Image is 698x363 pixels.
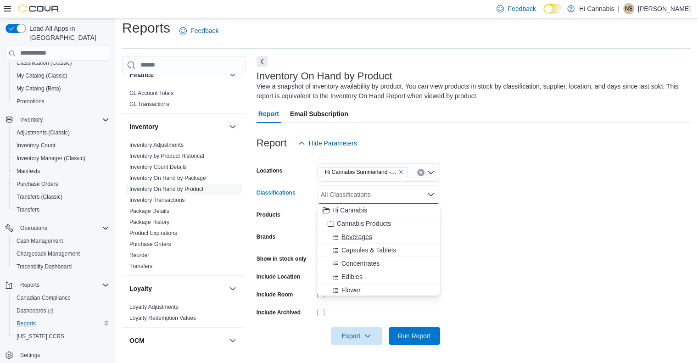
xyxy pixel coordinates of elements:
[20,281,39,289] span: Reports
[9,139,113,152] button: Inventory Count
[17,333,64,340] span: [US_STATE] CCRS
[13,153,89,164] a: Inventory Manager (Classic)
[317,270,440,284] button: Edibles
[9,247,113,260] button: Chargeback Management
[13,261,75,272] a: Traceabilty Dashboard
[341,232,372,241] span: Beverages
[257,82,686,101] div: View a snapshot of inventory availability by product. You can view products in stock by classific...
[543,4,563,14] input: Dark Mode
[9,330,113,343] button: [US_STATE] CCRS
[17,223,109,234] span: Operations
[129,284,152,293] h3: Loyalty
[129,240,171,248] span: Purchase Orders
[129,219,169,225] a: Package History
[257,167,283,174] label: Locations
[321,167,408,177] span: Hi Cannabis Summerland -- 450277
[13,127,109,138] span: Adjustments (Classic)
[129,241,171,247] a: Purchase Orders
[17,320,36,327] span: Reports
[129,101,169,108] span: GL Transactions
[129,336,225,345] button: OCM
[398,169,404,175] button: Remove Hi Cannabis Summerland -- 450277 from selection in this group
[17,307,53,314] span: Dashboards
[2,348,113,362] button: Settings
[17,114,46,125] button: Inventory
[9,190,113,203] button: Transfers (Classic)
[9,152,113,165] button: Inventory Manager (Classic)
[122,19,170,37] h1: Reports
[13,305,109,316] span: Dashboards
[17,155,85,162] span: Inventory Manager (Classic)
[13,204,43,215] a: Transfers
[317,284,440,297] button: Flower
[13,83,65,94] a: My Catalog (Beta)
[9,317,113,330] button: Reports
[129,122,225,131] button: Inventory
[9,126,113,139] button: Adjustments (Classic)
[13,318,39,329] a: Reports
[17,279,43,290] button: Reports
[2,113,113,126] button: Inventory
[258,105,279,123] span: Report
[20,224,47,232] span: Operations
[337,219,391,228] span: Cannabis Products
[257,189,296,196] label: Classifications
[129,186,203,192] a: Inventory On Hand by Product
[13,96,48,107] a: Promotions
[20,116,43,123] span: Inventory
[9,69,113,82] button: My Catalog (Classic)
[623,3,634,14] div: Nicole Sunderman
[341,259,380,268] span: Concentrates
[341,285,361,295] span: Flower
[13,318,109,329] span: Reports
[129,142,184,148] a: Inventory Adjustments
[17,129,70,136] span: Adjustments (Classic)
[129,263,152,269] a: Transfers
[257,211,280,218] label: Products
[129,153,204,159] a: Inventory by Product Historical
[317,257,440,270] button: Concentrates
[17,168,40,175] span: Manifests
[129,70,154,79] h3: Finance
[317,230,440,244] button: Beverages
[417,169,424,176] button: Clear input
[9,82,113,95] button: My Catalog (Beta)
[129,163,187,171] span: Inventory Count Details
[331,327,382,345] button: Export
[17,180,58,188] span: Purchase Orders
[129,218,169,226] span: Package History
[257,273,300,280] label: Include Location
[129,141,184,149] span: Inventory Adjustments
[427,169,435,176] button: Open list of options
[13,248,84,259] a: Chargeback Management
[129,252,149,258] a: Reorder
[13,127,73,138] a: Adjustments (Classic)
[13,140,109,151] span: Inventory Count
[129,89,173,97] span: GL Account Totals
[129,315,196,321] a: Loyalty Redemption Values
[13,70,71,81] a: My Catalog (Classic)
[13,191,109,202] span: Transfers (Classic)
[13,57,76,68] a: Classification (Classic)
[294,134,361,152] button: Hide Parameters
[625,3,633,14] span: NS
[317,204,440,217] button: Hi Cannabis
[9,56,113,69] button: Classification (Classic)
[122,302,246,327] div: Loyalty
[257,56,268,67] button: Next
[20,352,40,359] span: Settings
[17,98,45,105] span: Promotions
[17,193,62,201] span: Transfers (Classic)
[17,114,109,125] span: Inventory
[317,244,440,257] button: Capsules & Tablets
[17,142,56,149] span: Inventory Count
[129,284,225,293] button: Loyalty
[129,70,225,79] button: Finance
[17,59,72,67] span: Classification (Classic)
[341,272,363,281] span: Edibles
[129,196,185,204] span: Inventory Transactions
[9,304,113,317] a: Dashboards
[9,95,113,108] button: Promotions
[17,350,44,361] a: Settings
